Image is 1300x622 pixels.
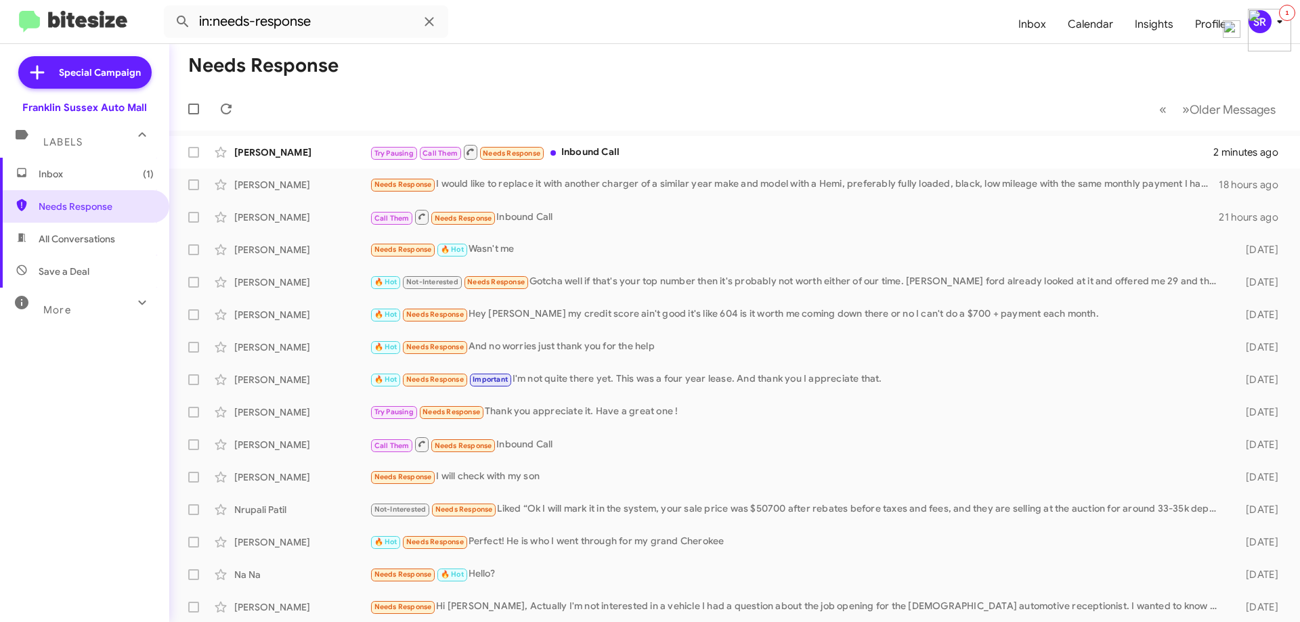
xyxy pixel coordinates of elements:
span: All Conversations [39,232,115,246]
div: Thank you appreciate it. Have a great one ! [370,404,1224,420]
span: Needs Response [406,537,464,546]
span: Try Pausing [374,407,414,416]
div: [DATE] [1224,600,1289,614]
div: [DATE] [1224,275,1289,289]
div: [DATE] [1224,568,1289,581]
div: I will check with my son [370,469,1224,485]
span: More [43,304,71,316]
div: Hey [PERSON_NAME] my credit score ain't good it's like 604 is it worth me coming down there or no... [370,307,1224,322]
nav: Page navigation example [1152,95,1284,123]
div: 2 minutes ago [1213,146,1289,159]
a: Inbox [1007,5,1057,44]
span: Call Them [422,149,458,158]
span: 🔥 Hot [374,342,397,351]
span: (1) [143,167,154,181]
div: 1 [1279,5,1295,21]
div: [PERSON_NAME] [234,373,370,386]
a: Profile [1184,5,1237,44]
div: [PERSON_NAME] [234,340,370,354]
div: [PERSON_NAME] [234,470,370,484]
span: Needs Response [374,602,432,611]
span: Not-Interested [374,505,427,514]
span: 🔥 Hot [374,375,397,384]
span: Needs Response [435,441,492,450]
span: Inbox [39,167,154,181]
div: Hello? [370,567,1224,582]
div: Gotcha well if that's your top number then it's probably not worth either of our time. [PERSON_NA... [370,274,1224,290]
span: Needs Response [483,149,540,158]
span: Needs Response [406,375,464,384]
span: 🔥 Hot [441,570,464,579]
div: Hi [PERSON_NAME], Actually I'm not interested in a vehicle I had a question about the job opening... [370,599,1224,615]
div: [PERSON_NAME] [234,275,370,289]
span: Important [473,375,508,384]
div: I would like to replace it with another charger of a similar year make and model with a Hemi, pre... [370,177,1219,192]
button: Previous [1151,95,1175,123]
span: Needs Response [374,180,432,189]
h1: Needs Response [188,55,339,76]
span: 🔥 Hot [374,277,397,286]
span: Needs Response [406,342,464,351]
button: Next [1174,95,1284,123]
a: Insights [1124,5,1184,44]
div: Na Na [234,568,370,581]
div: [DATE] [1224,405,1289,419]
span: Needs Response [374,472,432,481]
span: 🔥 Hot [441,245,464,254]
img: minimized-close.png [1223,20,1240,38]
span: Needs Response [406,310,464,319]
div: Franklin Sussex Auto Mall [22,101,147,114]
span: Needs Response [422,407,480,416]
div: [DATE] [1224,373,1289,386]
span: « [1159,101,1167,118]
div: Perfect! He is who I went through for my grand Cherokee [370,534,1224,550]
div: Liked “Ok I will mark it in the system, your sale price was $50700 after rebates before taxes and... [370,502,1224,517]
div: Wasn't me [370,242,1224,257]
div: Inbound Call [370,208,1219,225]
div: [DATE] [1224,340,1289,354]
span: Needs Response [374,570,432,579]
span: Labels [43,136,83,148]
div: [PERSON_NAME] [234,405,370,419]
span: Save a Deal [39,265,89,278]
div: Nrupali Patil [234,503,370,516]
div: [DATE] [1224,470,1289,484]
span: » [1182,101,1190,118]
div: 21 hours ago [1219,210,1289,224]
span: 🔥 Hot [374,310,397,319]
div: [PERSON_NAME] [234,308,370,321]
span: Call Them [374,441,410,450]
div: [DATE] [1224,438,1289,451]
div: [PERSON_NAME] [234,600,370,614]
span: Special Campaign [59,66,141,79]
span: Needs Response [435,214,492,223]
div: Inbound Call [370,436,1224,453]
div: [PERSON_NAME] [234,178,370,192]
div: [DATE] [1224,308,1289,321]
div: And no worries just thank you for the help [370,339,1224,355]
div: [PERSON_NAME] [234,438,370,451]
div: [DATE] [1224,243,1289,257]
div: [DATE] [1224,503,1289,516]
span: Try Pausing [374,149,414,158]
span: Needs Response [374,245,432,254]
a: Calendar [1057,5,1124,44]
input: Search [164,5,448,38]
span: 🔥 Hot [374,537,397,546]
img: minimized-icon.png [1248,9,1291,51]
span: Call Them [374,214,410,223]
span: Older Messages [1190,102,1276,117]
div: I'm not quite there yet. This was a four year lease. And thank you I appreciate that. [370,372,1224,387]
div: [PERSON_NAME] [234,535,370,549]
div: 18 hours ago [1219,178,1289,192]
span: Not-Interested [406,277,458,286]
div: [PERSON_NAME] [234,146,370,159]
span: Needs Response [467,277,525,286]
div: [PERSON_NAME] [234,210,370,224]
div: [PERSON_NAME] [234,243,370,257]
div: Inbound Call [370,143,1213,160]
